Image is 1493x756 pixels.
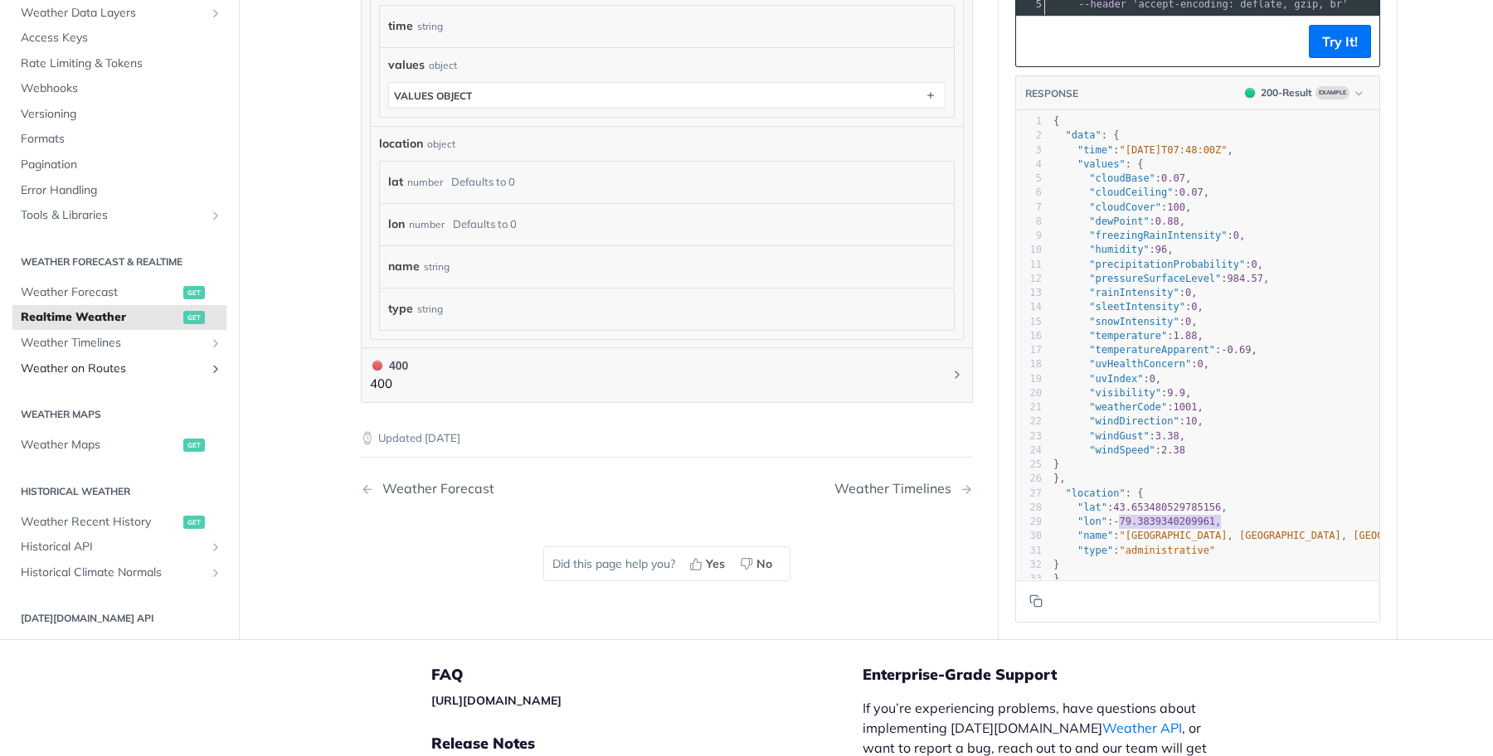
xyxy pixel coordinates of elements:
[1016,172,1042,186] div: 5
[1315,86,1350,99] span: Example
[1016,329,1042,343] div: 16
[429,58,457,73] div: object
[1053,330,1204,342] span: : ,
[1053,144,1233,156] span: : ,
[1161,172,1185,184] span: 0.07
[1016,487,1042,501] div: 27
[209,566,222,579] button: Show subpages for Historical Climate Normals
[1167,201,1185,213] span: 100
[1053,545,1215,556] span: :
[1016,157,1042,172] div: 4
[1089,416,1179,428] span: "windDirection"
[361,481,623,497] a: Previous Page: Weather Forecast
[1155,430,1179,442] span: 3.38
[1065,130,1101,142] span: "data"
[407,170,443,194] div: number
[1016,129,1042,143] div: 2
[1089,287,1179,298] span: "rainIntensity"
[12,637,226,662] a: Locations APIShow subpages for Locations API
[12,26,226,51] a: Access Keys
[21,540,205,556] span: Historical API
[453,212,517,236] div: Defaults to 0
[370,375,408,394] p: 400
[388,170,403,194] label: lat
[1016,415,1042,429] div: 22
[1016,215,1042,229] div: 8
[1024,85,1079,102] button: RESPONSE
[183,312,205,325] span: get
[683,551,734,576] button: Yes
[451,170,515,194] div: Defaults to 0
[1053,245,1174,256] span: : ,
[1016,372,1042,386] div: 19
[12,356,226,381] a: Weather on RoutesShow subpages for Weather on Routes
[12,51,226,76] a: Rate Limiting & Tokens
[1024,589,1048,613] button: Copy to clipboard
[1053,201,1191,213] span: : ,
[543,546,790,581] div: Did this page help you?
[1089,387,1161,399] span: "visibility"
[1089,430,1149,442] span: "windGust"
[370,356,964,394] button: 400 400400
[1053,416,1204,428] span: : ,
[12,102,226,127] a: Versioning
[21,106,222,123] span: Versioning
[417,14,443,38] div: string
[1174,330,1198,342] span: 1.88
[1089,373,1143,385] span: "uvIndex"
[1089,359,1191,371] span: "uvHealthConcern"
[1077,531,1113,542] span: "name"
[1089,401,1167,413] span: "weatherCode"
[1016,443,1042,458] div: 24
[370,356,408,375] div: 400
[431,693,562,708] a: [URL][DOMAIN_NAME]
[1251,259,1257,270] span: 0
[21,284,179,301] span: Weather Forecast
[1053,172,1191,184] span: : ,
[1089,230,1227,241] span: "freezingRainIntensity"
[1053,344,1257,356] span: : ,
[1024,29,1048,54] button: Copy to clipboard
[388,212,405,236] label: lon
[1016,201,1042,215] div: 7
[1016,244,1042,258] div: 10
[1053,316,1198,327] span: : ,
[1016,544,1042,558] div: 31
[12,535,226,560] a: Historical APIShow subpages for Historical API
[1016,429,1042,443] div: 23
[1016,301,1042,315] div: 14
[1053,130,1120,142] span: : {
[1053,115,1059,127] span: {
[388,297,413,321] label: type
[951,368,964,381] svg: Chevron
[1233,230,1239,241] span: 0
[1053,516,1221,527] span: : ,
[12,1,226,26] a: Weather Data LayersShow subpages for Weather Data Layers
[12,612,226,627] h2: [DATE][DOMAIN_NAME] API
[12,510,226,535] a: Weather Recent Historyget
[12,280,226,305] a: Weather Forecastget
[1016,258,1042,272] div: 11
[1155,216,1179,227] span: 0.88
[12,484,226,499] h2: Historical Weather
[1053,458,1059,470] span: }
[1113,516,1119,527] span: -
[1053,216,1185,227] span: : ,
[209,210,222,223] button: Show subpages for Tools & Libraries
[1016,472,1042,487] div: 26
[183,516,205,529] span: get
[209,541,222,555] button: Show subpages for Historical API
[1053,302,1204,313] span: : ,
[1053,473,1066,485] span: },
[1089,245,1149,256] span: "humidity"
[1065,487,1125,499] span: "location"
[21,56,222,72] span: Rate Limiting & Tokens
[21,81,222,98] span: Webhooks
[1228,273,1263,284] span: 984.57
[1089,172,1155,184] span: "cloudBase"
[1016,143,1042,157] div: 3
[1016,315,1042,329] div: 15
[1261,85,1312,100] div: 200 - Result
[1016,400,1042,414] div: 21
[1053,573,1059,584] span: }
